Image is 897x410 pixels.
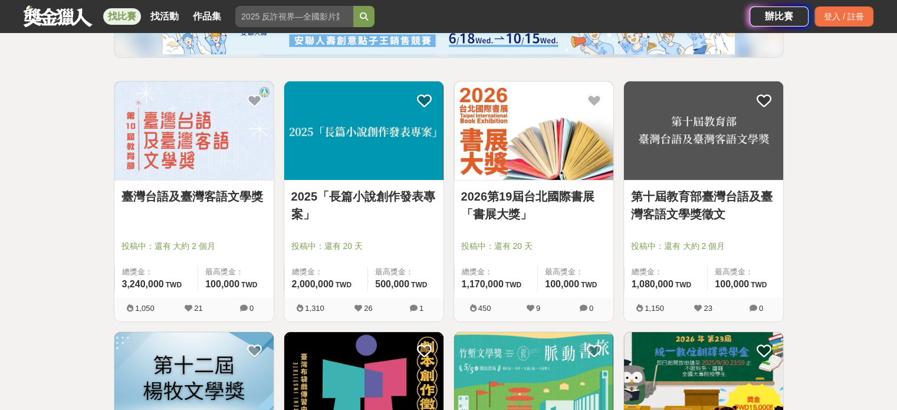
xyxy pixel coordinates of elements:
[462,266,531,278] span: 總獎金：
[292,279,334,289] span: 2,000,000
[336,281,351,289] span: TWD
[631,240,776,252] span: 投稿中：還有 大約 2 個月
[305,304,324,313] span: 1,310
[375,266,436,278] span: 最高獎金：
[704,304,712,313] span: 23
[589,304,593,313] span: 0
[166,281,182,289] span: TWD
[235,6,353,27] input: 2025 反詐視界—全國影片競賽
[715,279,749,289] span: 100,000
[121,240,267,252] span: 投稿中：還有 大約 2 個月
[751,281,767,289] span: TWD
[122,279,164,289] span: 3,240,000
[292,266,361,278] span: 總獎金：
[461,240,606,252] span: 投稿中：還有 20 天
[122,266,191,278] span: 總獎金：
[461,188,606,223] a: 2026第19屆台北國際書展「書展大獎」
[364,304,372,313] span: 26
[205,266,266,278] span: 最高獎金：
[419,304,423,313] span: 1
[194,304,202,313] span: 21
[249,304,254,313] span: 0
[645,304,664,313] span: 1,150
[536,304,540,313] span: 9
[545,279,579,289] span: 100,000
[505,281,521,289] span: TWD
[631,188,776,223] a: 第十屆教育部臺灣台語及臺灣客語文學獎徵文
[291,188,436,223] a: 2025「長篇小說創作發表專案」
[241,281,257,289] span: TWD
[478,304,491,313] span: 450
[454,81,613,180] img: Cover Image
[545,266,606,278] span: 最高獎金：
[759,304,763,313] span: 0
[146,8,183,25] a: 找活動
[715,266,776,278] span: 最高獎金：
[750,6,809,27] a: 辦比賽
[135,304,155,313] span: 1,050
[675,281,691,289] span: TWD
[114,81,274,180] img: Cover Image
[121,188,267,205] a: 臺灣台語及臺灣客語文學獎
[284,81,443,180] img: Cover Image
[814,6,873,27] div: 登入 / 註冊
[581,281,597,289] span: TWD
[632,266,701,278] span: 總獎金：
[188,8,226,25] a: 作品集
[103,8,141,25] a: 找比賽
[411,281,427,289] span: TWD
[375,279,409,289] span: 500,000
[632,279,673,289] span: 1,080,000
[624,81,783,180] img: Cover Image
[291,240,436,252] span: 投稿中：還有 20 天
[462,279,504,289] span: 1,170,000
[205,279,239,289] span: 100,000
